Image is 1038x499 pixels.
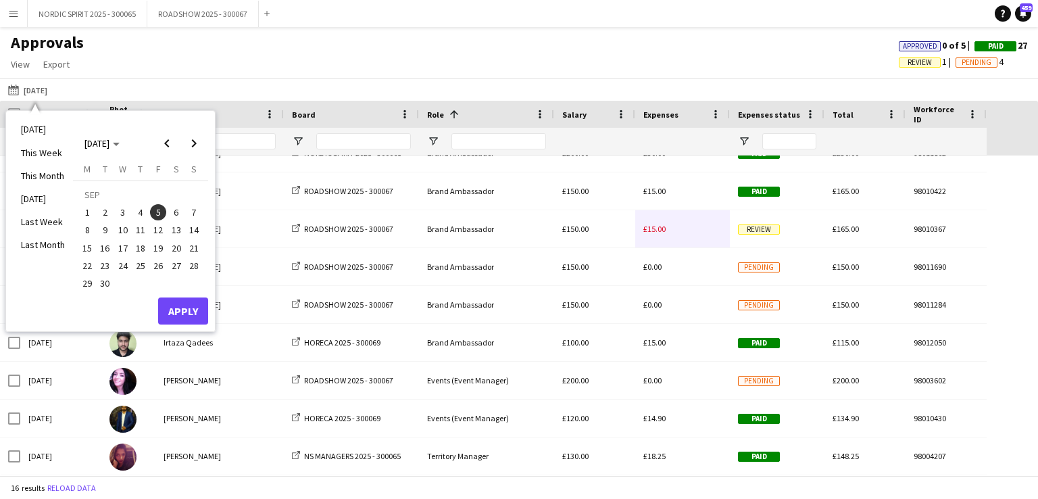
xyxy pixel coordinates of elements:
[292,110,316,120] span: Board
[419,248,554,285] div: Brand Ambassador
[316,133,411,149] input: Board Filter Input
[292,262,393,272] a: ROADSHOW 2025 - 300067
[186,240,202,256] span: 21
[78,221,96,239] button: 08-09-2025
[115,240,131,256] span: 17
[643,300,662,310] span: £0.00
[115,204,131,220] span: 3
[84,137,109,149] span: [DATE]
[149,257,167,275] button: 26-09-2025
[132,239,149,257] button: 18-09-2025
[738,262,780,272] span: Pending
[643,186,666,196] span: £15.00
[132,240,149,256] span: 18
[738,110,800,120] span: Expenses status
[643,413,666,423] span: £14.90
[562,375,589,385] span: £200.00
[96,239,114,257] button: 16-09-2025
[150,240,166,256] span: 19
[97,222,114,239] span: 9
[132,204,149,220] span: 4
[643,451,666,461] span: £18.25
[13,141,73,164] li: This Week
[20,362,101,399] div: [DATE]
[906,286,987,323] div: 98011284
[43,58,70,70] span: Export
[304,337,380,348] span: HORECA 2025 - 300069
[833,262,859,272] span: £150.00
[164,110,185,120] span: Name
[138,163,143,175] span: T
[96,275,114,292] button: 30-09-2025
[109,368,137,395] img: Tamzen Moore
[96,204,114,221] button: 02-09-2025
[97,204,114,220] span: 2
[738,376,780,386] span: Pending
[11,58,30,70] span: View
[115,258,131,274] span: 24
[304,451,401,461] span: NS MANAGERS 2025 - 300065
[738,187,780,197] span: Paid
[78,275,96,292] button: 29-09-2025
[155,324,284,361] div: Irtaza Qadees
[155,248,284,285] div: [PERSON_NAME]
[38,55,75,73] a: Export
[643,337,666,348] span: £15.00
[5,55,35,73] a: View
[155,400,284,437] div: [PERSON_NAME]
[419,286,554,323] div: Brand Ambassador
[84,163,91,175] span: M
[186,258,202,274] span: 28
[153,130,180,157] button: Previous month
[5,82,50,98] button: [DATE]
[292,337,380,348] a: HORECA 2025 - 300069
[132,222,149,239] span: 11
[908,58,932,67] span: Review
[191,163,197,175] span: S
[427,135,439,147] button: Open Filter Menu
[109,406,137,433] img: Alisher Iqbal
[188,133,276,149] input: Name Filter Input
[155,286,284,323] div: [PERSON_NAME]
[114,221,132,239] button: 10-09-2025
[974,39,1027,51] span: 27
[562,186,589,196] span: £150.00
[738,338,780,348] span: Paid
[132,221,149,239] button: 11-09-2025
[78,257,96,275] button: 22-09-2025
[174,163,179,175] span: S
[149,204,167,221] button: 05-09-2025
[292,300,393,310] a: ROADSHOW 2025 - 300067
[962,58,991,67] span: Pending
[155,437,284,475] div: [PERSON_NAME]
[1015,5,1031,22] a: 459
[304,300,393,310] span: ROADSHOW 2025 - 300067
[96,221,114,239] button: 09-09-2025
[833,413,859,423] span: £134.90
[97,258,114,274] span: 23
[20,400,101,437] div: [DATE]
[562,413,589,423] span: £120.00
[738,135,750,147] button: Open Filter Menu
[13,118,73,141] li: [DATE]
[304,224,393,234] span: ROADSHOW 2025 - 300067
[419,400,554,437] div: Events (Event Manager)
[914,104,962,124] span: Workforce ID
[419,324,554,361] div: Brand Ambassador
[185,221,203,239] button: 14-09-2025
[956,55,1004,68] span: 4
[13,164,73,187] li: This Month
[45,481,99,496] button: Reload data
[119,163,126,175] span: W
[155,172,284,210] div: [PERSON_NAME]
[304,262,393,272] span: ROADSHOW 2025 - 300067
[150,258,166,274] span: 26
[419,210,554,247] div: Brand Ambassador
[78,239,96,257] button: 15-09-2025
[906,362,987,399] div: 98003602
[78,186,203,204] td: SEP
[168,258,184,274] span: 27
[167,257,184,275] button: 27-09-2025
[132,204,149,221] button: 04-09-2025
[906,172,987,210] div: 98010422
